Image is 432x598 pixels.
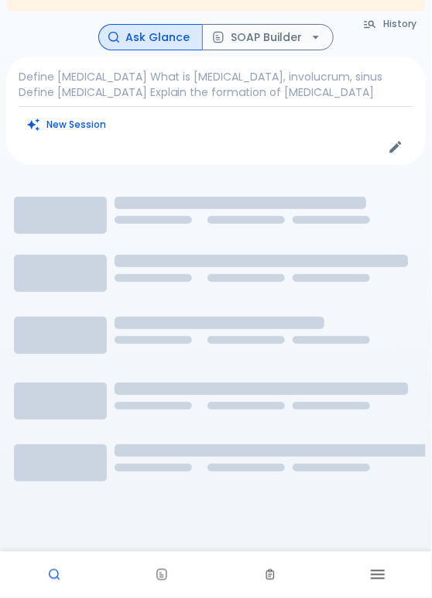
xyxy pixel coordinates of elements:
button: SOAP Builder [202,24,334,51]
button: Ask Glance [98,24,203,51]
button: History [355,12,426,35]
button: Clears all inputs and results. [19,113,115,136]
p: Define [MEDICAL_DATA] What is [MEDICAL_DATA], involucrum, sinus Define [MEDICAL_DATA] Explain the... [19,69,413,100]
button: Edit [384,136,407,159]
